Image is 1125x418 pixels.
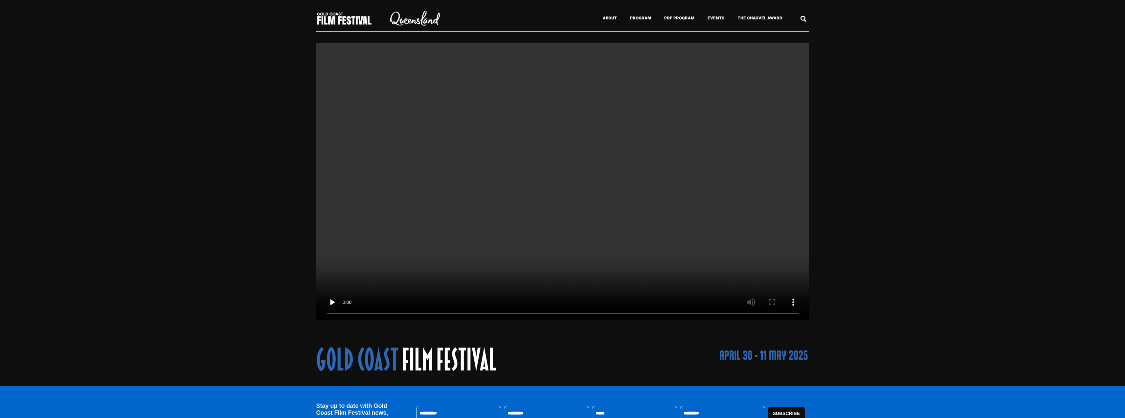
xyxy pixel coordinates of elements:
a: Events [701,11,731,26]
a: About [596,11,623,26]
a: Program [623,11,658,26]
span: Subscribe [773,411,800,416]
nav: Menu [456,11,789,26]
div: Search [798,13,809,24]
a: The Chauvel Award [731,11,789,26]
a: PDF Program [658,11,701,26]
